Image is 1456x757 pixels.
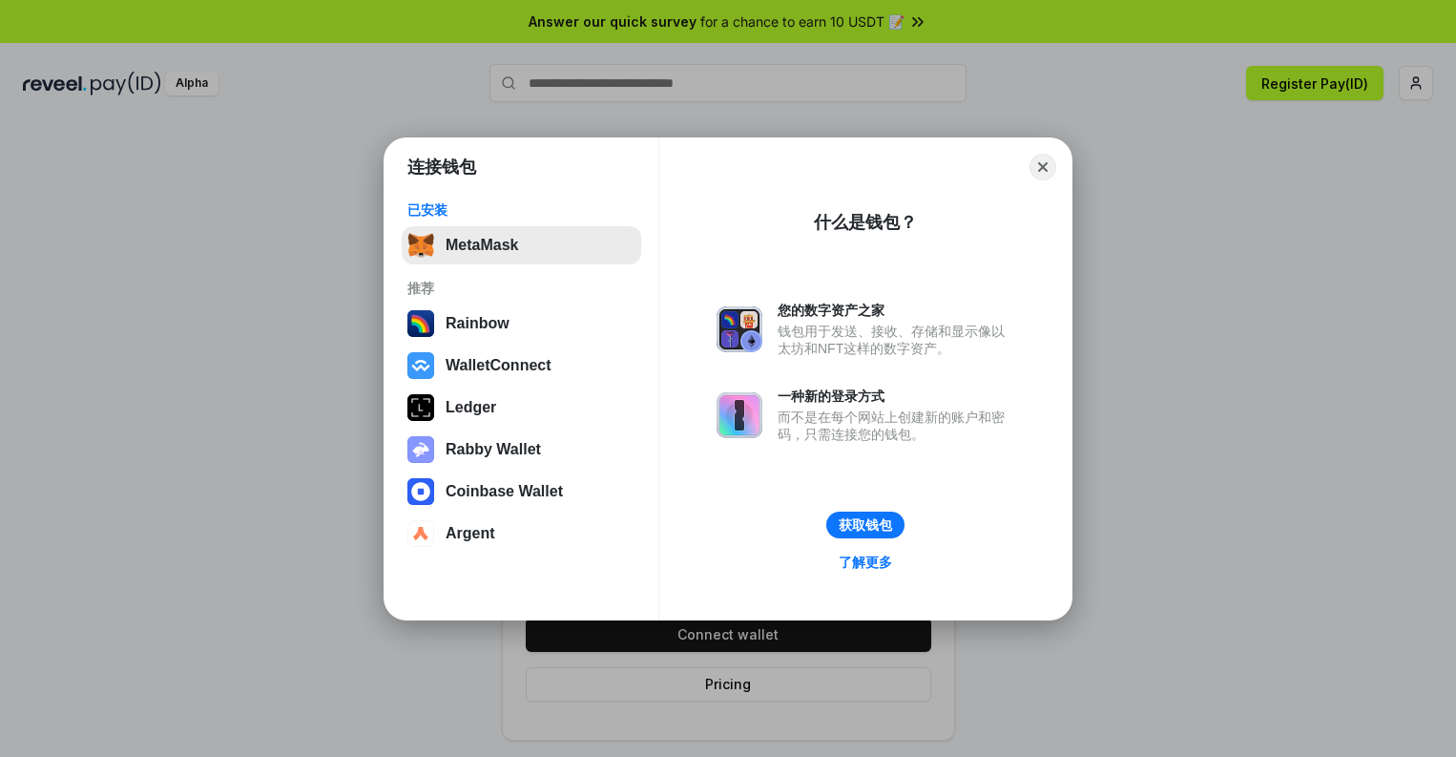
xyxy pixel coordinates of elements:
img: svg+xml,%3Csvg%20width%3D%22120%22%20height%3D%22120%22%20viewBox%3D%220%200%20120%20120%22%20fil... [407,310,434,337]
div: 一种新的登录方式 [778,388,1014,405]
button: MetaMask [402,226,641,264]
img: svg+xml,%3Csvg%20fill%3D%22none%22%20height%3D%2233%22%20viewBox%3D%220%200%2035%2033%22%20width%... [407,232,434,259]
button: 获取钱包 [826,512,905,538]
button: Rabby Wallet [402,431,641,469]
img: svg+xml,%3Csvg%20width%3D%2228%22%20height%3D%2228%22%20viewBox%3D%220%200%2028%2028%22%20fill%3D... [407,520,434,547]
img: svg+xml,%3Csvg%20xmlns%3D%22http%3A%2F%2Fwww.w3.org%2F2000%2Fsvg%22%20width%3D%2228%22%20height%3... [407,394,434,421]
div: 什么是钱包？ [814,211,917,234]
div: 已安装 [407,201,635,219]
div: 钱包用于发送、接收、存储和显示像以太坊和NFT这样的数字资产。 [778,323,1014,357]
div: MetaMask [446,237,518,254]
button: Coinbase Wallet [402,473,641,511]
img: svg+xml,%3Csvg%20xmlns%3D%22http%3A%2F%2Fwww.w3.org%2F2000%2Fsvg%22%20fill%3D%22none%22%20viewBox... [717,392,762,438]
h1: 连接钱包 [407,156,476,179]
div: Argent [446,525,495,542]
button: Close [1030,154,1056,180]
div: Ledger [446,399,496,416]
img: svg+xml,%3Csvg%20width%3D%2228%22%20height%3D%2228%22%20viewBox%3D%220%200%2028%2028%22%20fill%3D... [407,352,434,379]
img: svg+xml,%3Csvg%20xmlns%3D%22http%3A%2F%2Fwww.w3.org%2F2000%2Fsvg%22%20fill%3D%22none%22%20viewBox... [717,306,762,352]
div: 推荐 [407,280,635,297]
div: Rabby Wallet [446,441,541,458]
div: 了解更多 [839,554,892,571]
div: 您的数字资产之家 [778,302,1014,319]
button: WalletConnect [402,347,641,385]
div: 而不是在每个网站上创建新的账户和密码，只需连接您的钱包。 [778,409,1014,443]
button: Ledger [402,389,641,427]
div: Rainbow [446,315,510,332]
div: 获取钱包 [839,516,892,534]
img: svg+xml,%3Csvg%20width%3D%2228%22%20height%3D%2228%22%20viewBox%3D%220%200%2028%2028%22%20fill%3D... [407,478,434,505]
img: svg+xml,%3Csvg%20xmlns%3D%22http%3A%2F%2Fwww.w3.org%2F2000%2Fsvg%22%20fill%3D%22none%22%20viewBox... [407,436,434,463]
a: 了解更多 [827,550,904,575]
button: Rainbow [402,305,641,343]
button: Argent [402,515,641,553]
div: WalletConnect [446,357,551,374]
div: Coinbase Wallet [446,483,563,500]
